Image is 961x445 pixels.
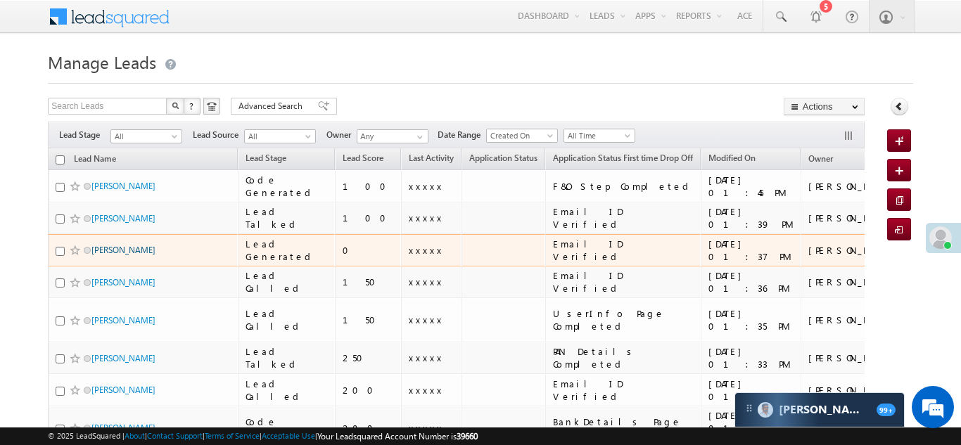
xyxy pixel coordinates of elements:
button: Actions [784,98,865,115]
div: Code Generated [246,174,329,199]
a: Last Activity [402,150,461,169]
div: Email ID Verified [553,205,694,231]
div: PAN Details Completed [553,345,694,370]
span: © 2025 LeadSquared | | | | | [48,430,478,443]
a: Show All Items [409,130,427,144]
span: Owner [808,153,833,164]
span: All [111,130,178,143]
span: Application Status [469,153,537,163]
span: Modified On [708,153,756,163]
span: Your Leadsquared Account Number is [317,431,478,441]
div: [PERSON_NAME] [808,384,900,396]
div: Email ID Verified [553,238,694,263]
span: xxxxx [409,352,444,363]
div: Lead Talked [246,205,329,231]
div: BankDetails Page Completed [553,415,694,441]
div: [DATE] 01:45 PM [708,174,795,199]
div: 200 [343,422,395,434]
div: 150 [343,276,395,288]
span: 99+ [877,404,896,416]
div: [DATE] 01:36 PM [708,269,795,295]
span: 39660 [457,431,478,441]
div: Email ID Verified [553,269,694,295]
a: [PERSON_NAME] [91,181,155,191]
span: All [245,130,312,143]
a: All [244,129,316,143]
span: xxxxx [409,180,444,192]
div: Lead Called [246,378,329,403]
span: Application Status First time Drop Off [553,153,693,163]
a: [PERSON_NAME] [91,245,155,255]
span: xxxxx [409,384,444,396]
a: Application Status First time Drop Off [546,150,700,169]
div: Lead Called [246,269,329,295]
div: [PERSON_NAME] [808,180,900,193]
div: 150 [343,314,395,326]
div: 100 [343,212,395,224]
div: Lead Called [246,307,329,333]
a: [PERSON_NAME] [91,423,155,433]
div: [PERSON_NAME] [808,212,900,224]
span: Manage Leads [48,51,156,73]
a: [PERSON_NAME] [91,277,155,288]
div: [DATE] 01:33 PM [708,345,795,370]
div: [PERSON_NAME] [808,314,900,326]
span: xxxxx [409,244,444,256]
a: [PERSON_NAME] [91,315,155,325]
span: Created On [487,129,554,142]
a: [PERSON_NAME] [91,385,155,395]
img: Search [172,102,179,109]
a: Application Status [462,150,545,169]
span: Owner [326,129,357,141]
a: Acceptable Use [262,431,315,440]
img: carter-drag [744,403,755,414]
div: [PERSON_NAME] [808,276,900,288]
a: Modified On [701,150,763,169]
a: All [110,129,182,143]
span: xxxxx [409,276,444,288]
div: Lead Talked [246,345,329,370]
div: [PERSON_NAME] [808,352,900,364]
div: carter-dragCarter[PERSON_NAME]99+ [734,392,905,427]
div: 250 [343,352,395,364]
a: [PERSON_NAME] [91,353,155,363]
a: [PERSON_NAME] [91,213,155,224]
div: [DATE] 01:35 PM [708,307,795,333]
div: [DATE] 01:34 PM [708,378,795,403]
div: 200 [343,384,395,396]
span: xxxxx [409,314,444,325]
a: Contact Support [147,431,203,440]
a: All Time [564,129,635,143]
input: Type to Search [357,129,428,143]
a: Lead Score [336,150,390,169]
a: Terms of Service [205,431,260,440]
div: 0 [343,244,395,257]
span: Lead Stage [59,129,110,141]
span: ? [189,100,196,112]
a: Created On [486,129,558,143]
div: 100 [343,180,395,193]
button: ? [184,98,201,115]
div: Lead Generated [246,238,329,263]
span: All Time [564,129,631,142]
div: F&O Step Completed [553,180,694,193]
span: Lead Stage [246,153,286,163]
span: Date Range [438,129,486,141]
div: Email ID Verified [553,378,694,403]
span: xxxxx [409,422,444,434]
input: Check all records [56,155,65,165]
div: [DATE] 01:37 PM [708,238,795,263]
span: Lead Source [193,129,244,141]
span: xxxxx [409,212,444,224]
a: Lead Stage [238,150,293,169]
a: About [125,431,145,440]
div: [PERSON_NAME] [808,244,900,257]
div: [DATE] 01:39 PM [708,205,795,231]
div: Code Generated [246,415,329,441]
span: Advanced Search [238,100,307,112]
a: Lead Name [67,151,123,169]
div: UserInfo Page Completed [553,307,694,333]
span: Lead Score [343,153,383,163]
